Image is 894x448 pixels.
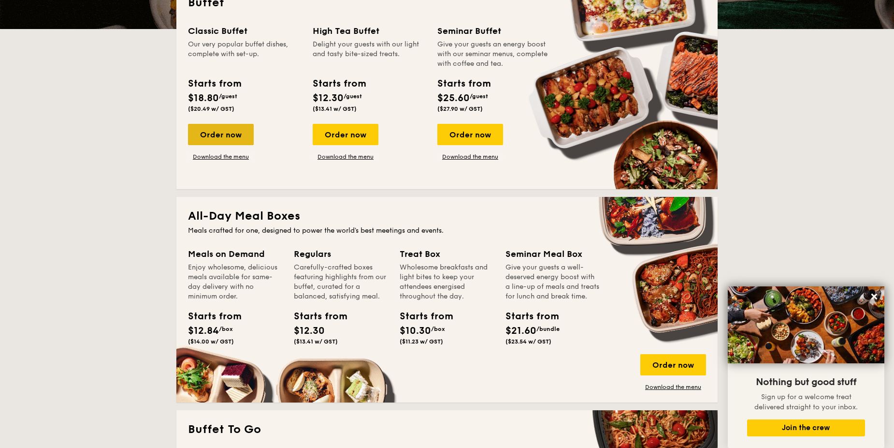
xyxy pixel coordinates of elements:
div: Order now [188,124,254,145]
span: ($23.54 w/ GST) [505,338,551,345]
button: Close [866,289,882,304]
div: Starts from [188,76,241,91]
span: $12.30 [313,92,344,104]
div: Starts from [294,309,337,324]
div: Treat Box [400,247,494,261]
img: DSC07876-Edit02-Large.jpeg [728,286,884,363]
div: Enjoy wholesome, delicious meals available for same-day delivery with no minimum order. [188,263,282,301]
span: Sign up for a welcome treat delivered straight to your inbox. [754,393,858,411]
span: Nothing but good stuff [756,376,856,388]
div: Order now [313,124,378,145]
div: Seminar Meal Box [505,247,600,261]
span: $12.30 [294,325,325,337]
h2: All-Day Meal Boxes [188,209,706,224]
div: Delight your guests with our light and tasty bite-sized treats. [313,40,426,69]
a: Download the menu [640,383,706,391]
span: $25.60 [437,92,470,104]
span: $10.30 [400,325,431,337]
a: Download the menu [188,153,254,161]
a: Download the menu [313,153,378,161]
button: Join the crew [747,419,865,436]
div: Give your guests an energy boost with our seminar menus, complete with coffee and tea. [437,40,550,69]
div: Seminar Buffet [437,24,550,38]
div: Starts from [437,76,490,91]
div: Order now [640,354,706,375]
div: Wholesome breakfasts and light bites to keep your attendees energised throughout the day. [400,263,494,301]
h2: Buffet To Go [188,422,706,437]
span: $12.84 [188,325,219,337]
span: /guest [344,93,362,100]
div: Our very popular buffet dishes, complete with set-up. [188,40,301,69]
div: Starts from [400,309,443,324]
div: Order now [437,124,503,145]
div: Meals on Demand [188,247,282,261]
div: Carefully-crafted boxes featuring highlights from our buffet, curated for a balanced, satisfying ... [294,263,388,301]
span: /box [219,326,233,332]
div: Regulars [294,247,388,261]
div: Starts from [188,309,231,324]
span: ($11.23 w/ GST) [400,338,443,345]
span: /guest [470,93,488,100]
span: $21.60 [505,325,536,337]
a: Download the menu [437,153,503,161]
span: /box [431,326,445,332]
div: Starts from [313,76,365,91]
span: $18.80 [188,92,219,104]
span: /guest [219,93,237,100]
div: Give your guests a well-deserved energy boost with a line-up of meals and treats for lunch and br... [505,263,600,301]
span: ($27.90 w/ GST) [437,105,483,112]
div: Meals crafted for one, designed to power the world's best meetings and events. [188,226,706,236]
span: ($13.41 w/ GST) [294,338,338,345]
div: Starts from [505,309,549,324]
span: ($14.00 w/ GST) [188,338,234,345]
span: ($13.41 w/ GST) [313,105,357,112]
div: High Tea Buffet [313,24,426,38]
span: ($20.49 w/ GST) [188,105,234,112]
span: /bundle [536,326,560,332]
div: Classic Buffet [188,24,301,38]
